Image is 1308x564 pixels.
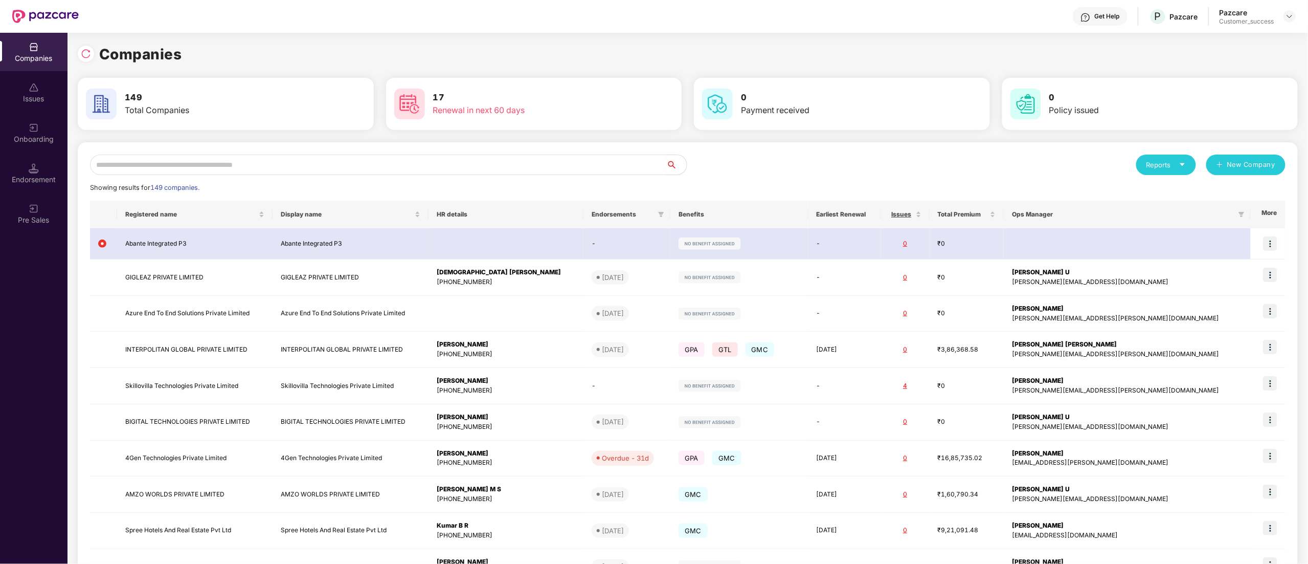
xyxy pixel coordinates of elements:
[29,204,39,214] img: svg+xml;base64,PHN2ZyB3aWR0aD0iMjAiIGhlaWdodD0iMjAiIHZpZXdCb3g9IjAgMCAyMCAyMCIgZmlsbD0ibm9uZSIgeG...
[938,345,996,355] div: ₹3,86,368.58
[437,422,575,432] div: [PHONE_NUMBER]
[679,487,708,502] span: GMC
[433,104,617,117] div: Renewal in next 60 days
[1012,268,1242,277] div: [PERSON_NAME] U
[938,453,996,463] div: ₹16,85,735.02
[938,239,996,249] div: ₹0
[656,208,666,221] span: filter
[889,239,921,249] div: 0
[273,513,429,549] td: Spree Hotels And Real Estate Pvt Ltd
[437,413,575,422] div: [PERSON_NAME]
[679,524,708,538] span: GMC
[125,91,308,104] h3: 149
[117,404,273,441] td: BIGITAL TECHNOLOGIES PRIVATE LIMITED
[273,404,429,441] td: BIGITAL TECHNOLOGIES PRIVATE LIMITED
[679,271,741,284] img: svg+xml;base64,PHN2ZyB4bWxucz0iaHR0cDovL3d3dy53My5vcmcvMjAwMC9zdmciIHdpZHRoPSIxMjIiIGhlaWdodD0iMj...
[29,42,39,52] img: svg+xml;base64,PHN2ZyBpZD0iQ29tcGFuaWVzIiB4bWxucz0iaHR0cDovL3d3dy53My5vcmcvMjAwMC9zdmciIHdpZHRoPS...
[1155,10,1161,23] span: P
[1146,160,1186,170] div: Reports
[1263,413,1277,427] img: icon
[679,416,741,428] img: svg+xml;base64,PHN2ZyB4bWxucz0iaHR0cDovL3d3dy53My5vcmcvMjAwMC9zdmciIHdpZHRoPSIxMjIiIGhlaWdodD0iMj...
[602,526,624,536] div: [DATE]
[437,531,575,540] div: [PHONE_NUMBER]
[938,309,996,318] div: ₹0
[602,344,624,355] div: [DATE]
[938,526,996,535] div: ₹9,21,091.48
[273,476,429,513] td: AMZO WORLDS PRIVATE LIMITED
[602,417,624,427] div: [DATE]
[99,43,182,66] h1: Companies
[1049,91,1233,104] h3: 0
[1012,376,1242,386] div: [PERSON_NAME]
[938,210,988,219] span: Total Premium
[808,201,881,228] th: Earliest Renewal
[1012,277,1242,287] div: [PERSON_NAME][EMAIL_ADDRESS][DOMAIN_NAME]
[1220,8,1274,17] div: Pazcare
[602,453,649,463] div: Overdue - 31d
[889,273,921,283] div: 0
[117,332,273,368] td: INTERPOLITAN GLOBAL PRIVATE LIMITED
[602,308,624,318] div: [DATE]
[1095,12,1120,20] div: Get Help
[117,296,273,332] td: Azure End To End Solutions Private Limited
[1206,155,1286,175] button: plusNew Company
[437,376,575,386] div: [PERSON_NAME]
[583,368,670,404] td: -
[273,228,429,259] td: Abante Integrated P3
[889,453,921,463] div: 0
[1012,485,1242,494] div: [PERSON_NAME] U
[437,340,575,350] div: [PERSON_NAME]
[1263,485,1277,499] img: icon
[1179,161,1186,168] span: caret-down
[712,451,741,465] span: GMC
[583,228,670,259] td: -
[592,210,654,219] span: Endorsements
[437,386,575,396] div: [PHONE_NUMBER]
[1238,211,1245,218] span: filter
[1263,449,1277,463] img: icon
[86,89,117,119] img: svg+xml;base64,PHN2ZyB4bWxucz0iaHR0cDovL3d3dy53My5vcmcvMjAwMC9zdmciIHdpZHRoPSI2MCIgaGVpZ2h0PSI2MC...
[429,201,583,228] th: HR details
[889,381,921,391] div: 4
[889,309,921,318] div: 0
[1012,449,1242,459] div: [PERSON_NAME]
[437,350,575,359] div: [PHONE_NUMBER]
[1012,304,1242,314] div: [PERSON_NAME]
[1012,494,1242,504] div: [PERSON_NAME][EMAIL_ADDRESS][DOMAIN_NAME]
[1012,210,1234,219] span: Ops Manager
[658,211,664,218] span: filter
[273,296,429,332] td: Azure End To End Solutions Private Limited
[273,259,429,296] td: GIGLEAZ PRIVATE LIMITED
[433,91,617,104] h3: 17
[930,201,1004,228] th: Total Premium
[1080,12,1091,23] img: svg+xml;base64,PHN2ZyBpZD0iSGVscC0zMngzMiIgeG1sbnM9Imh0dHA6Ly93d3cudzMub3JnLzIwMDAvc3ZnIiB3aWR0aD...
[29,123,39,133] img: svg+xml;base64,PHN2ZyB3aWR0aD0iMjAiIGhlaWdodD0iMjAiIHZpZXdCb3g9IjAgMCAyMCAyMCIgZmlsbD0ibm9uZSIgeG...
[702,89,733,119] img: svg+xml;base64,PHN2ZyB4bWxucz0iaHR0cDovL3d3dy53My5vcmcvMjAwMC9zdmciIHdpZHRoPSI2MCIgaGVpZ2h0PSI2MC...
[1286,12,1294,20] img: svg+xml;base64,PHN2ZyBpZD0iRHJvcGRvd24tMzJ4MzIiIHhtbG5zPSJodHRwOi8vd3d3LnczLm9yZy8yMDAwL3N2ZyIgd2...
[679,342,705,357] span: GPA
[150,184,199,191] span: 149 companies.
[125,104,308,117] div: Total Companies
[437,494,575,504] div: [PHONE_NUMBER]
[889,210,914,219] span: Issues
[273,332,429,368] td: INTERPOLITAN GLOBAL PRIVATE LIMITED
[1012,350,1242,359] div: [PERSON_NAME][EMAIL_ADDRESS][PERSON_NAME][DOMAIN_NAME]
[437,458,575,468] div: [PHONE_NUMBER]
[1012,314,1242,323] div: [PERSON_NAME][EMAIL_ADDRESS][PERSON_NAME][DOMAIN_NAME]
[1170,12,1198,21] div: Pazcare
[117,228,273,259] td: Abante Integrated P3
[741,104,924,117] div: Payment received
[281,210,413,219] span: Display name
[1012,458,1242,468] div: [EMAIL_ADDRESS][PERSON_NAME][DOMAIN_NAME]
[273,368,429,404] td: Skillovilla Technologies Private Limited
[90,184,199,191] span: Showing results for
[437,521,575,531] div: Kumar B R
[1220,17,1274,26] div: Customer_success
[889,490,921,500] div: 0
[29,82,39,93] img: svg+xml;base64,PHN2ZyBpZD0iSXNzdWVzX2Rpc2FibGVkIiB4bWxucz0iaHR0cDovL3d3dy53My5vcmcvMjAwMC9zdmciIH...
[808,228,881,259] td: -
[1263,268,1277,282] img: icon
[1012,386,1242,396] div: [PERSON_NAME][EMAIL_ADDRESS][PERSON_NAME][DOMAIN_NAME]
[117,476,273,513] td: AMZO WORLDS PRIVATE LIMITED
[437,268,575,277] div: [DEMOGRAPHIC_DATA] [PERSON_NAME]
